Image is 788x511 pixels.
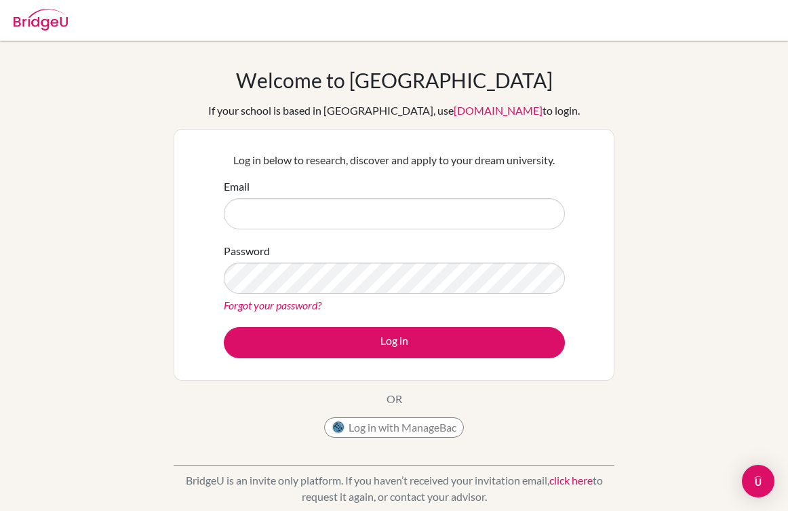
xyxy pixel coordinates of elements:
[387,391,402,407] p: OR
[324,417,464,438] button: Log in with ManageBac
[174,472,614,505] p: BridgeU is an invite only platform. If you haven’t received your invitation email, to request it ...
[224,299,321,311] a: Forgot your password?
[224,243,270,259] label: Password
[742,465,774,497] div: Open Intercom Messenger
[549,474,593,487] a: click here
[224,152,565,168] p: Log in below to research, discover and apply to your dream university.
[454,104,543,117] a: [DOMAIN_NAME]
[236,68,553,92] h1: Welcome to [GEOGRAPHIC_DATA]
[224,178,250,195] label: Email
[224,327,565,358] button: Log in
[14,9,68,31] img: Bridge-U
[208,102,580,119] div: If your school is based in [GEOGRAPHIC_DATA], use to login.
